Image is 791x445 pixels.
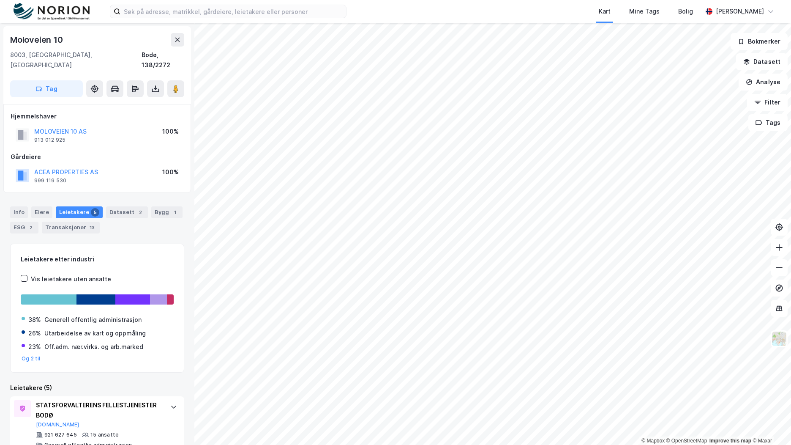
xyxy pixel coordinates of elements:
[771,331,787,347] img: Z
[749,404,791,445] div: Kontrollprogram for chat
[27,223,35,232] div: 2
[44,328,146,338] div: Utarbeidelse av kart og oppmåling
[44,315,142,325] div: Generell offentlig administrasjon
[56,206,103,218] div: Leietakere
[36,400,162,420] div: STATSFORVALTERENS FELLESTJENESTER BODØ
[10,50,142,70] div: 8003, [GEOGRAPHIC_DATA], [GEOGRAPHIC_DATA]
[599,6,611,16] div: Kart
[748,114,788,131] button: Tags
[10,383,184,393] div: Leietakere (5)
[151,206,183,218] div: Bygg
[28,315,41,325] div: 38%
[11,111,184,121] div: Hjemmelshaver
[91,208,99,217] div: 5
[22,355,41,362] button: Og 2 til
[44,431,77,438] div: 921 627 645
[136,208,145,217] div: 2
[28,328,41,338] div: 26%
[678,6,693,16] div: Bolig
[34,177,66,184] div: 999 119 530
[736,53,788,70] button: Datasett
[14,3,90,20] img: norion-logo.80e7a08dc31c2e691866.png
[171,208,179,217] div: 1
[21,254,174,264] div: Leietakere etter industri
[90,431,119,438] div: 15 ansatte
[162,167,179,177] div: 100%
[31,274,111,284] div: Vis leietakere uten ansatte
[731,33,788,50] button: Bokmerker
[11,152,184,162] div: Gårdeiere
[31,206,52,218] div: Eiere
[10,33,65,47] div: Moloveien 10
[747,94,788,111] button: Filter
[709,438,751,444] a: Improve this map
[44,342,143,352] div: Off.adm. nær.virks. og arb.marked
[162,126,179,137] div: 100%
[10,206,28,218] div: Info
[34,137,65,143] div: 913 012 925
[36,421,79,428] button: [DOMAIN_NAME]
[749,404,791,445] iframe: Chat Widget
[42,222,100,233] div: Transaksjoner
[641,438,665,444] a: Mapbox
[10,222,38,233] div: ESG
[142,50,184,70] div: Bodø, 138/2272
[629,6,660,16] div: Mine Tags
[28,342,41,352] div: 23%
[739,74,788,91] button: Analyse
[666,438,707,444] a: OpenStreetMap
[106,206,148,218] div: Datasett
[716,6,764,16] div: [PERSON_NAME]
[120,5,346,18] input: Søk på adresse, matrikkel, gårdeiere, leietakere eller personer
[10,80,83,97] button: Tag
[88,223,96,232] div: 13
